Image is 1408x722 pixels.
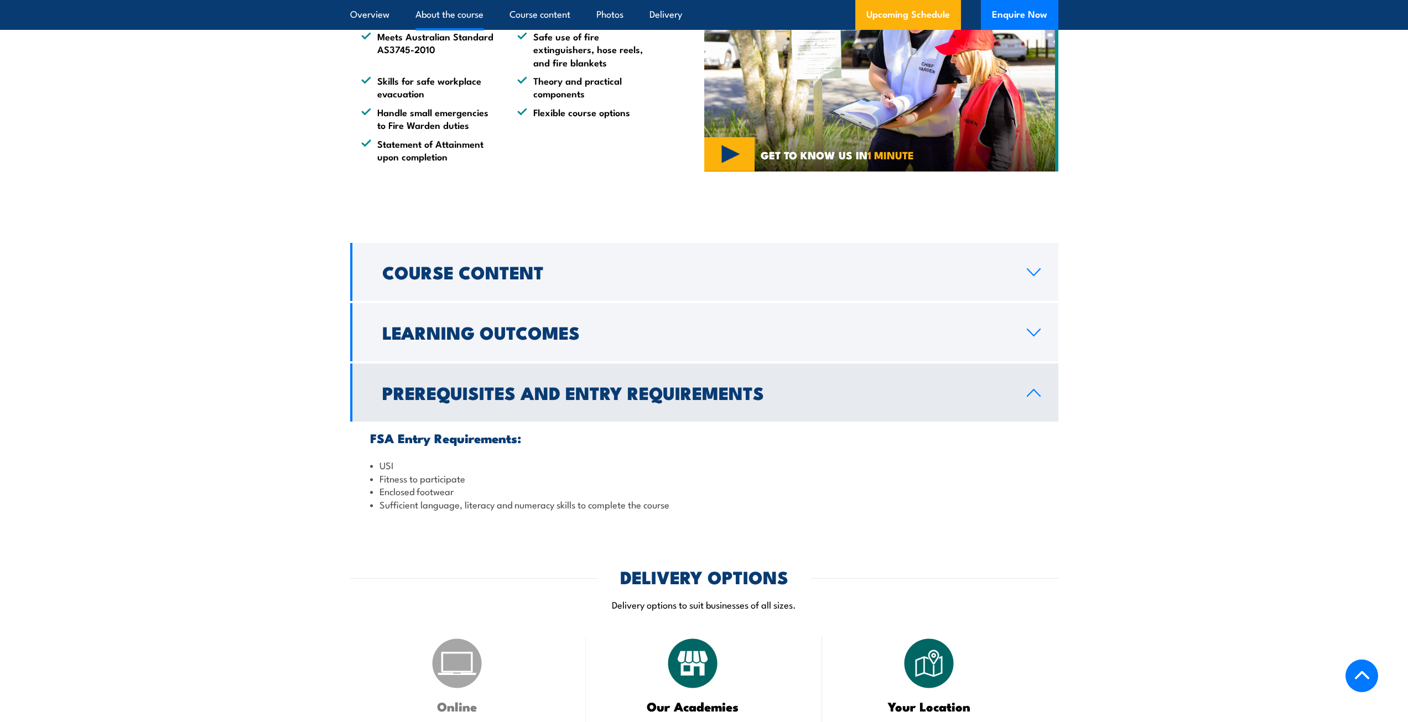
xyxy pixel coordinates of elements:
span: GET TO KNOW US IN [761,150,914,160]
li: Handle small emergencies to Fire Warden duties [361,106,497,132]
li: Theory and practical components [517,74,653,100]
li: Meets Australian Standard AS3745-2010 [361,30,497,69]
li: USI [370,459,1038,471]
h3: Online [378,700,537,713]
h3: Our Academies [614,700,772,713]
strong: 1 MINUTE [867,147,914,163]
a: Learning Outcomes [350,303,1058,361]
li: Skills for safe workplace evacuation [361,74,497,100]
h2: DELIVERY OPTIONS [620,569,788,584]
p: Delivery options to suit businesses of all sizes. [350,598,1058,611]
li: Statement of Attainment upon completion [361,137,497,163]
h2: Learning Outcomes [382,324,1009,340]
h2: Prerequisites and Entry Requirements [382,385,1009,400]
a: Course Content [350,243,1058,301]
li: Flexible course options [517,106,653,132]
li: Fitness to participate [370,472,1038,485]
li: Enclosed footwear [370,485,1038,497]
h3: Your Location [850,700,1009,713]
li: Safe use of fire extinguishers, hose reels, and fire blankets [517,30,653,69]
h2: Course Content [382,264,1009,279]
h3: FSA Entry Requirements: [370,432,1038,444]
a: Prerequisites and Entry Requirements [350,363,1058,422]
li: Sufficient language, literacy and numeracy skills to complete the course [370,498,1038,511]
